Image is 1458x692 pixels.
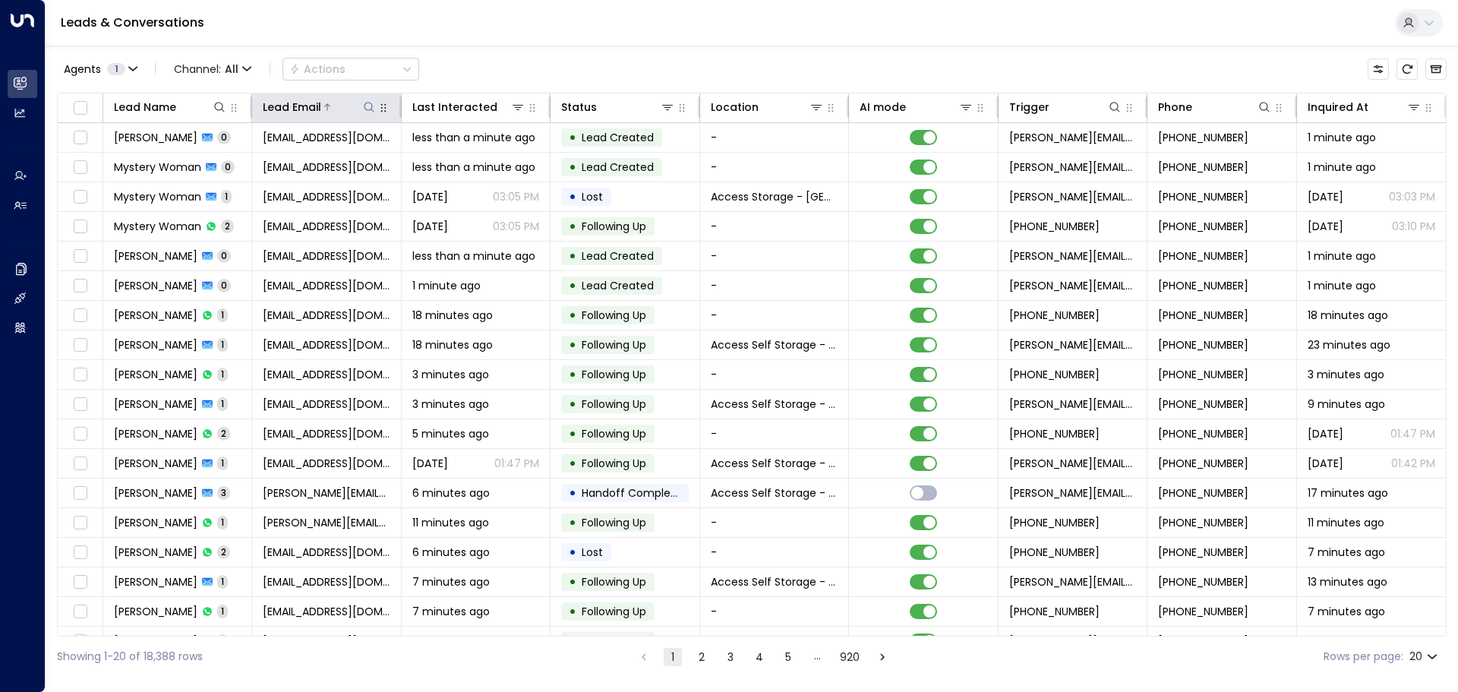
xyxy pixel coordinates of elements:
[114,308,197,323] span: Anna OHara
[700,419,849,448] td: -
[114,397,197,412] span: David Hudson
[263,515,390,530] span: antonio.galasso@mycoltd.co.uk
[873,648,892,666] button: Go to next page
[1158,545,1248,560] span: +447975858568
[808,648,826,666] div: …
[221,190,232,203] span: 1
[263,485,390,501] span: antonio.galasso@mycoltd.co.uk
[582,308,646,323] span: Following Up
[412,426,489,441] span: 5 minutes ago
[289,62,346,76] div: Actions
[1009,98,1049,116] div: Trigger
[114,160,201,175] span: Mystery Woman
[1158,604,1248,619] span: +447415829635
[1425,58,1447,80] button: Archived Leads
[1409,646,1441,668] div: 20
[217,605,228,618] span: 1
[582,130,654,145] span: Lead Created
[217,249,231,262] span: 0
[1158,189,1248,204] span: +447912345667
[114,515,197,530] span: Antonio Galasso
[412,604,490,619] span: 7 minutes ago
[582,426,646,441] span: Following Up
[114,337,197,352] span: Anna OHara
[71,365,90,384] span: Toggle select row
[263,219,390,234] span: iknowitsyou@aol.com
[1009,278,1136,293] span: laura.chambers@accessstorage.com
[1158,308,1248,323] span: +447711489166
[221,220,234,232] span: 2
[263,130,390,145] span: sarahcampbell1984@gmail.com
[582,189,603,204] span: Lost
[1009,130,1136,145] span: laura.chambers@accessstorage.com
[114,426,197,441] span: Krzysztof Zajac
[57,58,143,80] button: Agents1
[217,545,230,558] span: 2
[263,397,390,412] span: davidhudson16@icloud.com
[114,98,227,116] div: Lead Name
[711,485,838,501] span: Access Self Storage - Manchester
[569,450,576,476] div: •
[700,597,849,626] td: -
[217,516,228,529] span: 1
[71,484,90,503] span: Toggle select row
[779,648,797,666] button: Go to page 5
[700,271,849,300] td: -
[569,125,576,150] div: •
[64,64,101,74] span: Agents
[71,395,90,414] span: Toggle select row
[225,63,238,75] span: All
[263,98,376,116] div: Lead Email
[1009,219,1100,234] span: +447912345667
[282,58,419,81] button: Actions
[582,456,646,471] span: Following Up
[1009,248,1136,264] span: laura.chambers@accessstorage.com
[221,160,235,173] span: 0
[1308,219,1343,234] span: Oct 01, 2025
[217,308,228,321] span: 1
[582,485,689,501] span: Handoff Completed
[569,391,576,417] div: •
[1308,397,1385,412] span: 9 minutes ago
[1308,98,1368,116] div: Inquired At
[71,276,90,295] span: Toggle select row
[1158,574,1248,589] span: +447975858568
[71,543,90,562] span: Toggle select row
[412,248,535,264] span: less than a minute ago
[1158,248,1248,264] span: +447501705522
[700,212,849,241] td: -
[582,367,646,382] span: Following Up
[114,604,197,619] span: Betty John
[711,98,824,116] div: Location
[582,397,646,412] span: Following Up
[1308,545,1385,560] span: 7 minutes ago
[71,306,90,325] span: Toggle select row
[493,219,539,234] p: 03:05 PM
[721,648,740,666] button: Go to page 3
[569,332,576,358] div: •
[1158,219,1248,234] span: +447912345667
[114,574,197,589] span: Amy Brewer
[114,367,197,382] span: David Hudson
[1308,98,1422,116] div: Inquired At
[217,397,228,410] span: 1
[837,648,863,666] button: Go to page 920
[1009,545,1100,560] span: +447975858568
[1009,308,1100,323] span: +447711489166
[114,485,197,501] span: Antonio Galasso
[114,456,197,471] span: Krzysztof Zajac
[107,63,125,75] span: 1
[263,634,390,649] span: bettyboop@gmail.com
[1390,426,1435,441] p: 01:47 PM
[168,58,257,80] button: Channel:All
[1158,278,1248,293] span: +447711489166
[1308,130,1376,145] span: 1 minute ago
[217,457,228,469] span: 1
[1158,98,1192,116] div: Phone
[114,130,197,145] span: Sarah Campbell
[1391,456,1435,471] p: 01:42 PM
[168,58,257,80] span: Channel:
[263,248,390,264] span: darrenmarezana@gmail.com
[1158,634,1248,649] span: +447415829635
[412,189,448,204] span: Oct 04, 2025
